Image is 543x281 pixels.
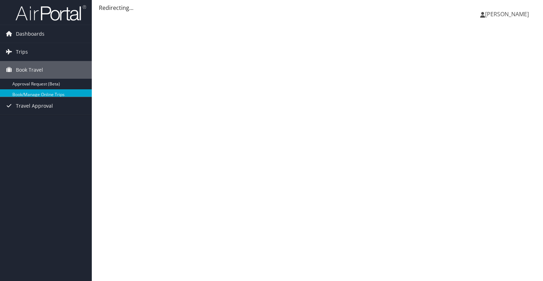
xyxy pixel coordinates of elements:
div: Redirecting... [99,4,536,12]
a: [PERSON_NAME] [480,4,536,25]
img: airportal-logo.png [16,5,86,21]
span: Travel Approval [16,97,53,115]
span: Trips [16,43,28,61]
span: Dashboards [16,25,44,43]
span: Book Travel [16,61,43,79]
span: [PERSON_NAME] [485,10,529,18]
